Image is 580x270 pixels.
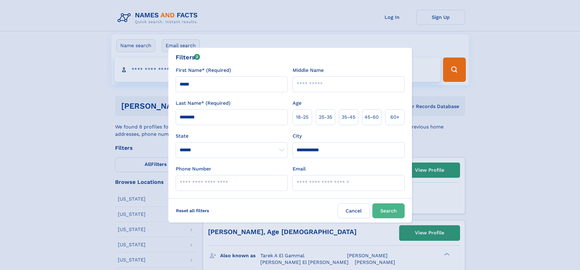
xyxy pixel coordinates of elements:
label: State [176,132,288,140]
label: Phone Number [176,165,211,173]
label: First Name* (Required) [176,67,231,74]
span: 25‑35 [319,114,332,121]
label: Reset all filters [172,203,213,218]
label: Cancel [338,203,370,218]
span: 18‑25 [296,114,308,121]
label: City [293,132,302,140]
span: 45‑60 [364,114,379,121]
button: Search [372,203,405,218]
span: 60+ [390,114,399,121]
label: Middle Name [293,67,324,74]
label: Last Name* (Required) [176,100,230,107]
label: Email [293,165,306,173]
div: Filters [176,53,200,62]
span: 35‑45 [342,114,355,121]
label: Age [293,100,301,107]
